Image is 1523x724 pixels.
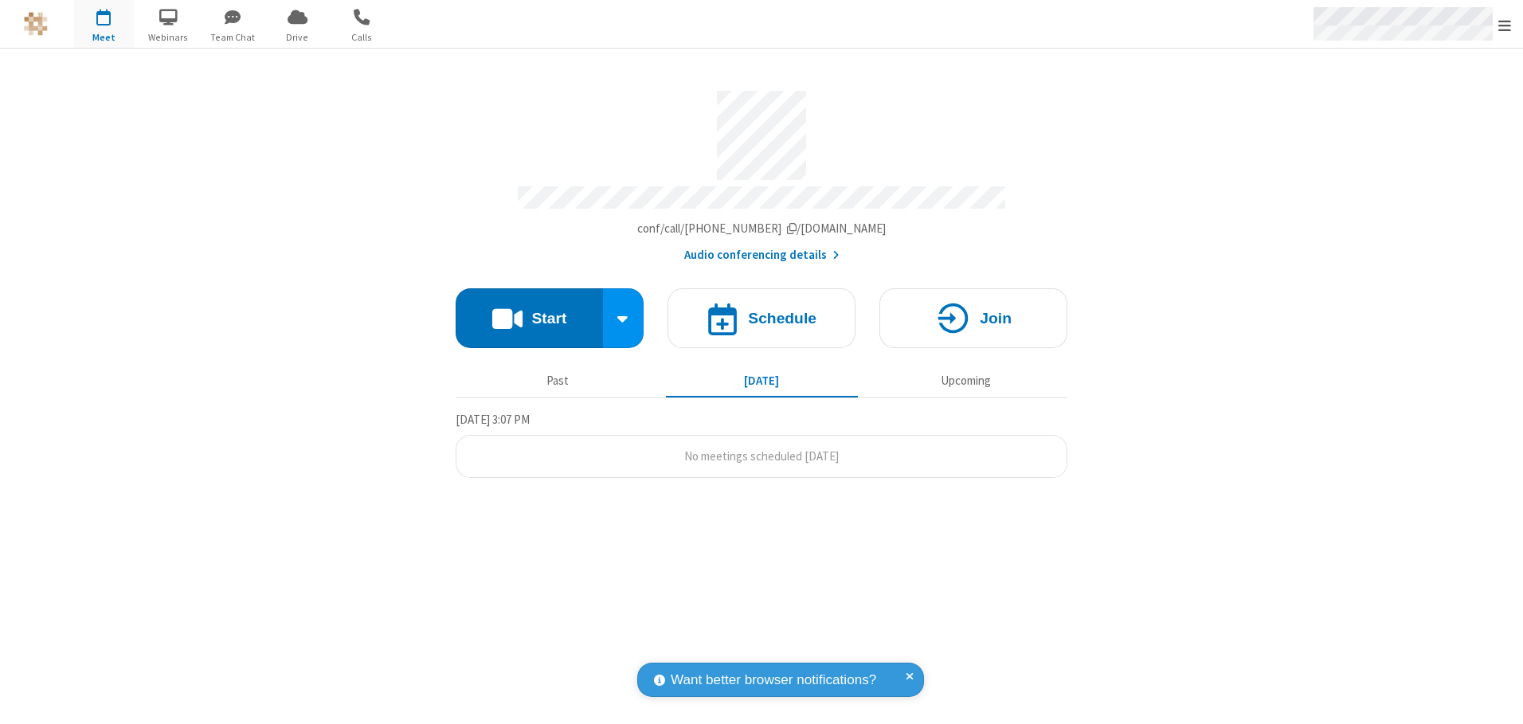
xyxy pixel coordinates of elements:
[74,30,134,45] span: Meet
[332,30,392,45] span: Calls
[24,12,48,36] img: QA Selenium DO NOT DELETE OR CHANGE
[456,412,530,427] span: [DATE] 3:07 PM
[203,30,263,45] span: Team Chat
[531,311,566,326] h4: Start
[684,448,839,464] span: No meetings scheduled [DATE]
[637,221,887,236] span: Copy my meeting room link
[748,311,816,326] h4: Schedule
[668,288,855,348] button: Schedule
[980,311,1012,326] h4: Join
[456,288,603,348] button: Start
[671,670,876,691] span: Want better browser notifications?
[879,288,1067,348] button: Join
[462,366,654,396] button: Past
[637,220,887,238] button: Copy my meeting room linkCopy my meeting room link
[870,366,1062,396] button: Upcoming
[684,246,840,264] button: Audio conferencing details
[456,410,1067,479] section: Today's Meetings
[603,288,644,348] div: Start conference options
[139,30,198,45] span: Webinars
[268,30,327,45] span: Drive
[666,366,858,396] button: [DATE]
[456,79,1067,264] section: Account details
